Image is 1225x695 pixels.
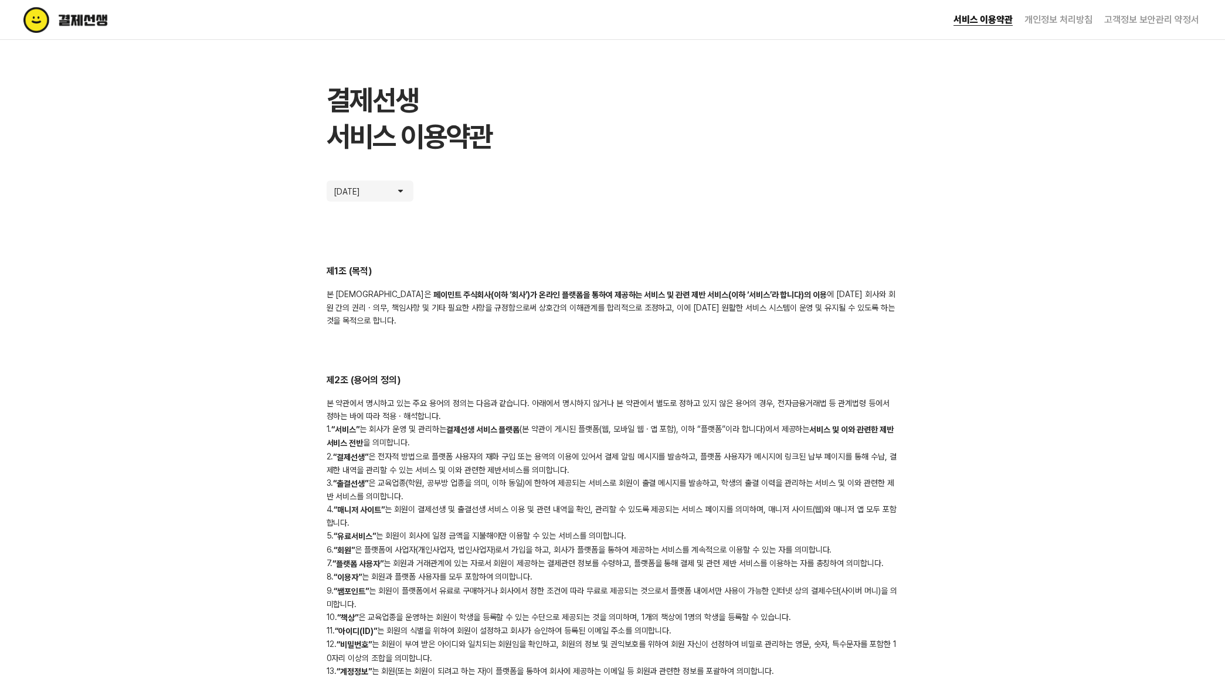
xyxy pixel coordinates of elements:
[335,626,377,636] b: “아이디(ID)”
[327,288,899,327] div: 본 [DEMOGRAPHIC_DATA]은 에 [DATE] 회사와 회원 간의 권리 · 의무, 책임사항 및 기타 필요한 사항을 규정함으로써 상호간의 이해관계를 합리적으로 조정하고,...
[334,185,369,197] p: [DATE]
[327,397,899,678] div: 본 약관에서 명시하고 있는 주요 용어의 정의는 다음과 같습니다. 아래에서 명시하지 않거나 본 약관에서 별도로 정하고 있지 않은 용어의 경우, 전자금융거래법 등 관계법령 등에서...
[334,573,362,582] b: “이용자”
[334,505,385,515] b: “매니저 사이트”
[446,425,520,434] b: 결제선생 서비스 플랫폼
[433,290,827,299] b: 페이민트 주식회사(이하 ‘회사’)가 온라인 플랫폼을 통하여 제공하는 서비스 및 관련 제반 서비스(이하 ‘서비스’라 합니다)의 이용
[333,479,368,488] b: “출결선생”
[953,14,1013,26] a: 서비스 이용약관
[327,180,413,202] button: [DATE]
[1024,14,1092,25] a: 개인정보 처리방침
[337,641,372,650] b: “비밀번호”
[337,667,372,676] b: “계정정보”
[327,265,899,278] h2: 제1조 (목적)
[333,452,368,462] b: “결제선생”
[1104,14,1199,25] a: 고객정보 보안관리 약정서
[334,546,355,555] b: “회원”
[395,185,406,197] img: arrow icon
[337,613,358,622] b: “책상”
[327,374,899,387] h2: 제2조 (용어의 정의)
[334,532,376,541] b: “유료서비스”
[331,425,359,434] b: “서비스”
[327,425,894,448] b: 서비스 및 이와 관련한 제반 서비스 전반
[327,82,899,155] h1: 결제선생 서비스 이용약관
[334,587,369,596] b: “쌤포인트”
[332,559,384,568] b: “플랫폼 사용자”
[23,7,158,33] img: terms logo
